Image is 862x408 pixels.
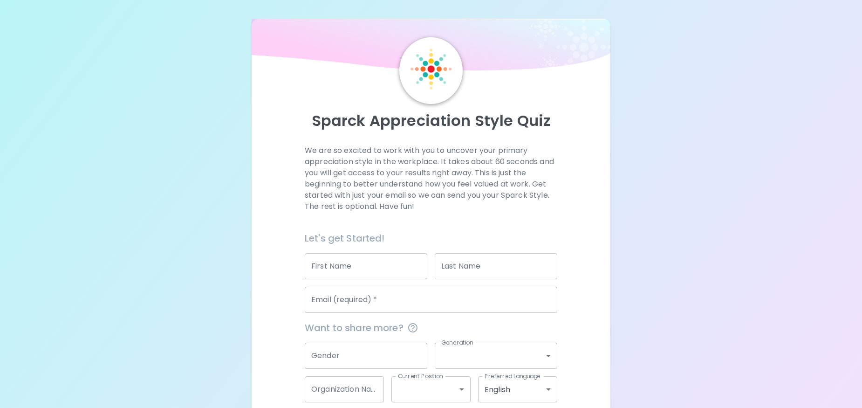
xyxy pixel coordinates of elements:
[441,339,473,346] label: Generation
[410,48,452,90] img: Sparck Logo
[485,372,540,380] label: Preferred Language
[252,19,611,75] img: wave
[478,376,557,402] div: English
[305,320,557,335] span: Want to share more?
[263,111,600,130] p: Sparck Appreciation Style Quiz
[398,372,443,380] label: Current Position
[305,231,557,246] h6: Let's get Started!
[407,322,418,333] svg: This information is completely confidential and only used for aggregated appreciation studies at ...
[305,145,557,212] p: We are so excited to work with you to uncover your primary appreciation style in the workplace. I...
